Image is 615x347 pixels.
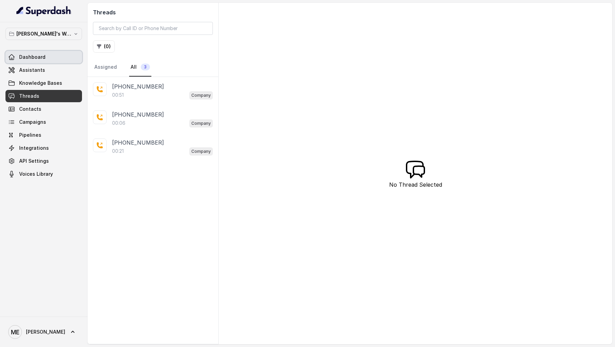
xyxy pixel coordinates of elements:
p: Company [191,120,211,127]
a: [PERSON_NAME] [5,322,82,342]
a: Campaigns [5,116,82,128]
span: Integrations [19,145,49,151]
span: Dashboard [19,54,45,61]
span: 3 [141,64,150,70]
a: Assistants [5,64,82,76]
a: API Settings [5,155,82,167]
a: Integrations [5,142,82,154]
span: Campaigns [19,119,46,125]
p: [PHONE_NUMBER] [112,110,164,119]
p: [PHONE_NUMBER] [112,138,164,147]
span: API Settings [19,158,49,164]
span: [PERSON_NAME] [26,329,65,335]
p: Company [191,92,211,99]
a: Assigned [93,58,118,77]
a: All3 [129,58,151,77]
a: Contacts [5,103,82,115]
p: 00:51 [112,92,124,98]
text: ME [11,329,19,336]
a: Threads [5,90,82,102]
h2: Threads [93,8,213,16]
p: [PHONE_NUMBER] [112,82,164,91]
a: Voices Library [5,168,82,180]
span: Contacts [19,106,41,112]
a: Knowledge Bases [5,77,82,89]
a: Pipelines [5,129,82,141]
p: [PERSON_NAME]'s Workspace [16,30,71,38]
img: light.svg [16,5,71,16]
span: Assistants [19,67,45,74]
p: 00:06 [112,120,125,126]
nav: Tabs [93,58,213,77]
span: Threads [19,93,39,99]
p: Company [191,148,211,155]
p: No Thread Selected [389,181,442,189]
a: Dashboard [5,51,82,63]
button: (0) [93,40,115,53]
span: Voices Library [19,171,53,177]
p: 00:21 [112,148,124,155]
span: Pipelines [19,132,41,138]
input: Search by Call ID or Phone Number [93,22,213,35]
button: [PERSON_NAME]'s Workspace [5,28,82,40]
span: Knowledge Bases [19,80,62,86]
